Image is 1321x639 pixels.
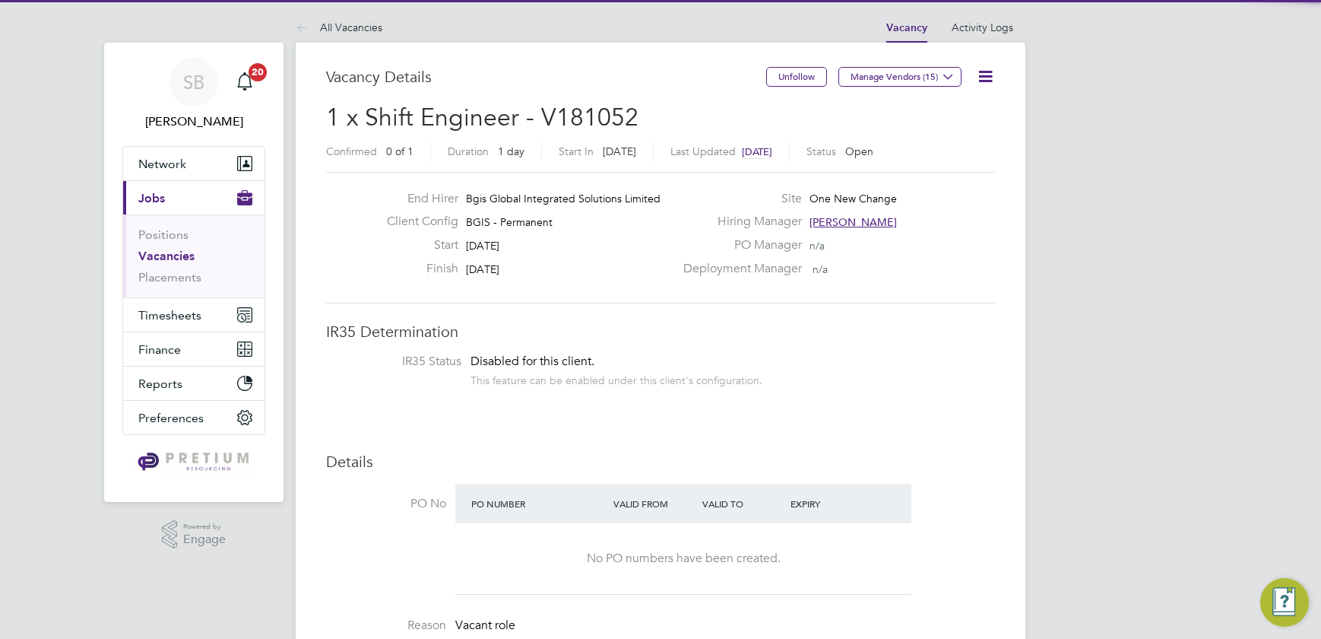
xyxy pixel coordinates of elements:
[952,21,1013,34] a: Activity Logs
[809,215,897,229] span: [PERSON_NAME]
[838,67,961,87] button: Manage Vendors (15)
[138,157,186,171] span: Network
[138,227,188,242] a: Positions
[466,239,499,253] span: [DATE]
[674,214,802,230] label: Hiring Manager
[123,147,265,180] button: Network
[470,354,594,369] span: Disabled for this client.
[699,490,787,517] div: Valid To
[326,103,638,132] span: 1 x Shift Engineer - V181052
[467,490,610,517] div: PO Number
[123,401,265,434] button: Preferences
[466,262,499,276] span: [DATE]
[787,490,876,517] div: Expiry
[326,496,446,512] label: PO No
[375,261,458,277] label: Finish
[123,298,265,332] button: Timesheets
[674,237,802,253] label: PO Manager
[138,191,165,205] span: Jobs
[1260,578,1309,627] button: Engage Resource Center
[806,145,836,158] label: Status
[670,145,736,158] label: Last Updated
[138,342,181,357] span: Finance
[742,145,772,158] span: [DATE]
[674,191,802,207] label: Site
[886,21,927,34] a: Vacancy
[183,520,226,533] span: Powered by
[559,145,594,158] label: Start In
[809,192,897,205] span: One New Change
[386,145,413,158] span: 0 of 1
[466,192,660,205] span: Bgis Global Integrated Solutions Limited
[470,370,762,387] div: This feature can be enabled under this client's configuration.
[249,63,267,81] span: 20
[809,239,825,253] span: n/a
[123,367,265,400] button: Reports
[455,618,515,633] span: Vacant role
[183,72,204,92] span: SB
[375,237,458,253] label: Start
[326,618,446,634] label: Reason
[674,261,802,277] label: Deployment Manager
[123,181,265,215] button: Jobs
[375,214,458,230] label: Client Config
[123,215,265,297] div: Jobs
[230,58,260,106] a: 20
[448,145,489,158] label: Duration
[610,490,699,517] div: Valid From
[296,21,382,34] a: All Vacancies
[183,533,226,546] span: Engage
[122,58,265,131] a: SB[PERSON_NAME]
[138,308,201,323] span: Timesheets
[498,145,524,158] span: 1 day
[326,452,995,472] h3: Details
[466,215,553,229] span: BGIS - Permanent
[470,551,896,567] div: No PO numbers have been created.
[766,67,827,87] button: Unfollow
[138,377,182,391] span: Reports
[134,450,253,475] img: pretium-logo-retina.png
[104,43,284,502] nav: Main navigation
[162,520,227,549] a: Powered byEngage
[845,145,873,158] span: Open
[813,262,828,276] span: n/a
[375,191,458,207] label: End Hirer
[603,145,636,158] span: [DATE]
[326,322,995,342] h3: IR35 Determination
[138,270,201,285] a: Placements
[326,145,377,158] label: Confirmed
[138,411,204,425] span: Preferences
[122,450,265,475] a: Go to home page
[341,354,461,370] label: IR35 Status
[138,249,195,263] a: Vacancies
[122,113,265,131] span: Sasha Baird
[326,67,766,87] h3: Vacancy Details
[123,332,265,366] button: Finance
